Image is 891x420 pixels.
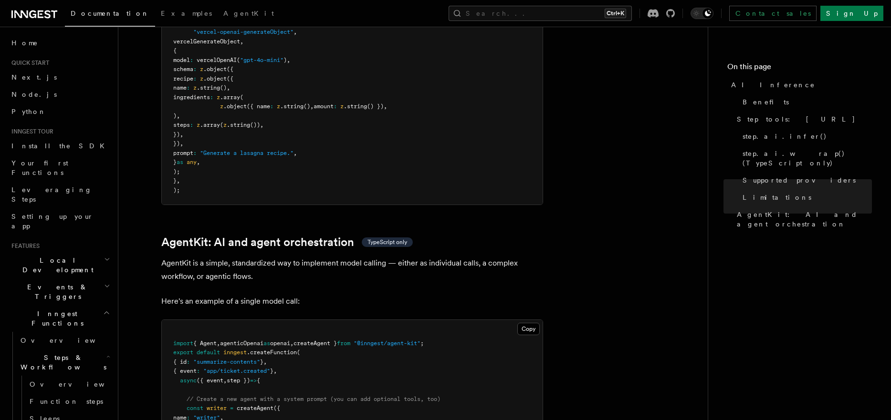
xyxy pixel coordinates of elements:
[197,84,220,91] span: .string
[210,94,213,101] span: :
[11,108,46,115] span: Python
[337,340,350,347] span: from
[173,38,240,45] span: vercelGenerateObject
[731,80,815,90] span: AI Inference
[17,353,106,372] span: Steps & Workflows
[180,140,183,147] span: ,
[65,3,155,27] a: Documentation
[190,122,193,128] span: :
[263,359,267,365] span: ,
[177,159,183,165] span: as
[197,122,200,128] span: z
[367,238,407,246] span: TypeScript only
[304,103,310,110] span: ()
[173,75,193,82] span: recipe
[11,186,92,203] span: Leveraging Steps
[173,140,180,147] span: })
[17,332,112,349] a: Overview
[517,323,540,335] button: Copy
[220,103,223,110] span: z
[220,84,227,91] span: ()
[173,47,177,54] span: {
[743,149,872,168] span: step.ai.wrap() (TypeScript only)
[820,6,883,21] a: Sign Up
[384,103,387,110] span: ,
[733,206,872,233] a: AgentKit: AI and agent orchestration
[203,368,270,374] span: "app/ticket.created"
[30,398,103,405] span: Function steps
[11,142,110,150] span: Install the SDK
[737,114,856,124] span: Step tools: [URL]
[161,295,543,308] p: Here's an example of a single model call:
[187,159,197,165] span: any
[294,150,297,156] span: ,
[218,3,280,26] a: AgentKit
[217,340,220,347] span: ,
[220,94,240,101] span: .array
[193,29,294,35] span: "vercel-openai-generateObject"
[187,405,203,411] span: const
[287,57,290,63] span: ,
[11,73,57,81] span: Next.js
[193,359,260,365] span: "summarize-contents"
[177,177,180,184] span: ,
[739,172,872,189] a: Supported providers
[260,359,263,365] span: }
[297,349,300,356] span: (
[230,405,233,411] span: =
[263,340,270,347] span: as
[173,359,187,365] span: { id
[217,94,220,101] span: z
[294,340,337,347] span: createAgent }
[8,278,112,305] button: Events & Triggers
[8,242,40,250] span: Features
[743,175,856,185] span: Supported providers
[257,377,260,384] span: {
[223,103,247,110] span: .object
[247,103,270,110] span: ({ name
[273,405,280,411] span: ({
[237,57,240,63] span: (
[240,57,283,63] span: "gpt-4o-mini"
[180,131,183,138] span: ,
[691,8,713,19] button: Toggle dark mode
[250,377,257,384] span: =>
[200,122,220,128] span: .array
[11,159,68,176] span: Your first Functions
[8,154,112,181] a: Your first Functions
[8,128,53,135] span: Inngest tour
[739,93,872,111] a: Benefits
[237,405,273,411] span: createAgent
[197,377,223,384] span: ({ event
[344,103,367,110] span: .string
[173,84,187,91] span: name
[739,128,872,145] a: step.ai.infer()
[173,187,180,194] span: );
[8,69,112,86] a: Next.js
[8,181,112,208] a: Leveraging Steps
[203,75,227,82] span: .object
[197,159,200,165] span: ,
[8,305,112,332] button: Inngest Functions
[161,256,543,283] p: AgentKit is a simple, standardized way to implement model calling — either as individual calls, a...
[227,66,233,72] span: ({
[223,349,247,356] span: inngest
[280,103,304,110] span: .string
[8,137,112,154] a: Install the SDK
[227,84,230,91] span: ,
[173,94,210,101] span: ingredients
[193,66,197,72] span: :
[743,132,827,141] span: step.ai.infer()
[187,396,440,402] span: // Create a new agent with a system prompt (you can add optional tools, too)
[270,103,273,110] span: :
[173,340,193,347] span: import
[340,103,344,110] span: z
[8,252,112,278] button: Local Development
[314,103,334,110] span: amount
[739,145,872,172] a: step.ai.wrap() (TypeScript only)
[260,122,263,128] span: ,
[173,349,193,356] span: export
[8,86,112,103] a: Node.js
[227,75,233,82] span: ({
[8,103,112,120] a: Python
